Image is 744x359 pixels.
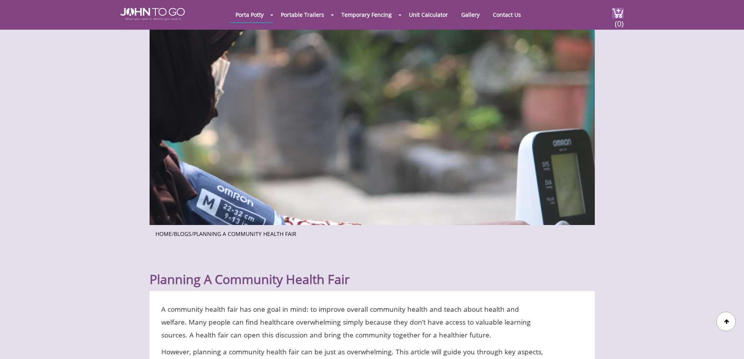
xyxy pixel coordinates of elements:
[120,8,185,20] img: JOHN to go
[155,228,589,238] ul: / /
[403,7,454,22] a: Unit Calculator
[335,7,398,22] a: Temporary Fencing
[150,253,595,287] h1: Planning A Community Health Fair
[713,328,744,359] button: Live Chat
[230,7,269,22] a: Porta Potty
[487,7,527,22] a: Contact Us
[614,12,624,29] span: (0)
[174,230,191,238] a: Blogs
[193,230,296,238] a: Planning A Community Health Fair
[275,7,330,22] a: Portable Trailers
[455,7,485,22] a: Gallery
[155,230,172,238] a: Home
[612,8,624,18] img: cart a
[161,303,546,341] p: A community health fair has one goal in mind: to improve overall community health and teach about...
